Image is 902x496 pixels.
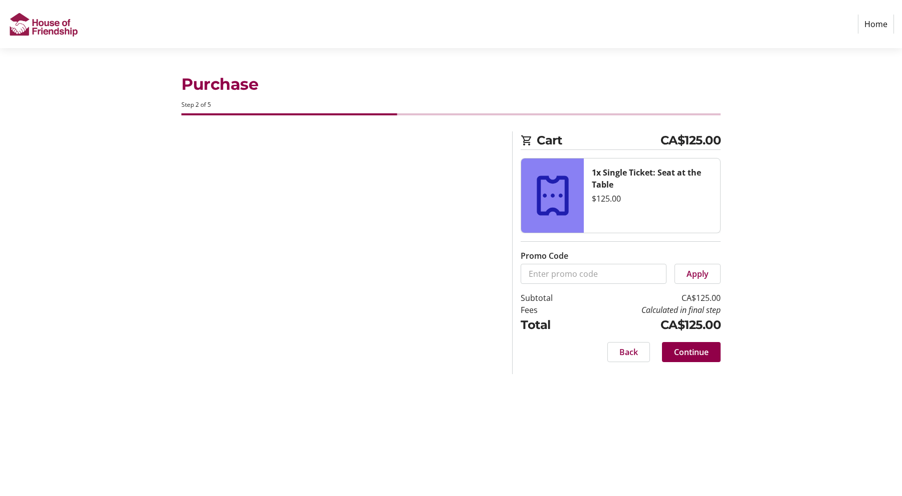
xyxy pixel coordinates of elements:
input: Enter promo code [521,264,666,284]
span: Apply [687,268,709,280]
div: $125.00 [592,193,712,205]
span: CA$125.00 [660,131,721,149]
button: Apply [674,264,721,284]
a: Home [858,15,894,34]
span: Continue [674,346,709,358]
h1: Purchase [181,72,721,96]
td: CA$125.00 [578,316,721,334]
td: CA$125.00 [578,292,721,304]
img: House of Friendship's Logo [8,4,79,44]
span: Back [619,346,638,358]
button: Continue [662,342,721,362]
td: Calculated in final step [578,304,721,316]
strong: 1x Single Ticket: Seat at the Table [592,167,701,190]
div: Step 2 of 5 [181,100,721,109]
label: Promo Code [521,250,568,262]
td: Total [521,316,578,334]
td: Subtotal [521,292,578,304]
td: Fees [521,304,578,316]
button: Back [607,342,650,362]
span: Cart [537,131,660,149]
